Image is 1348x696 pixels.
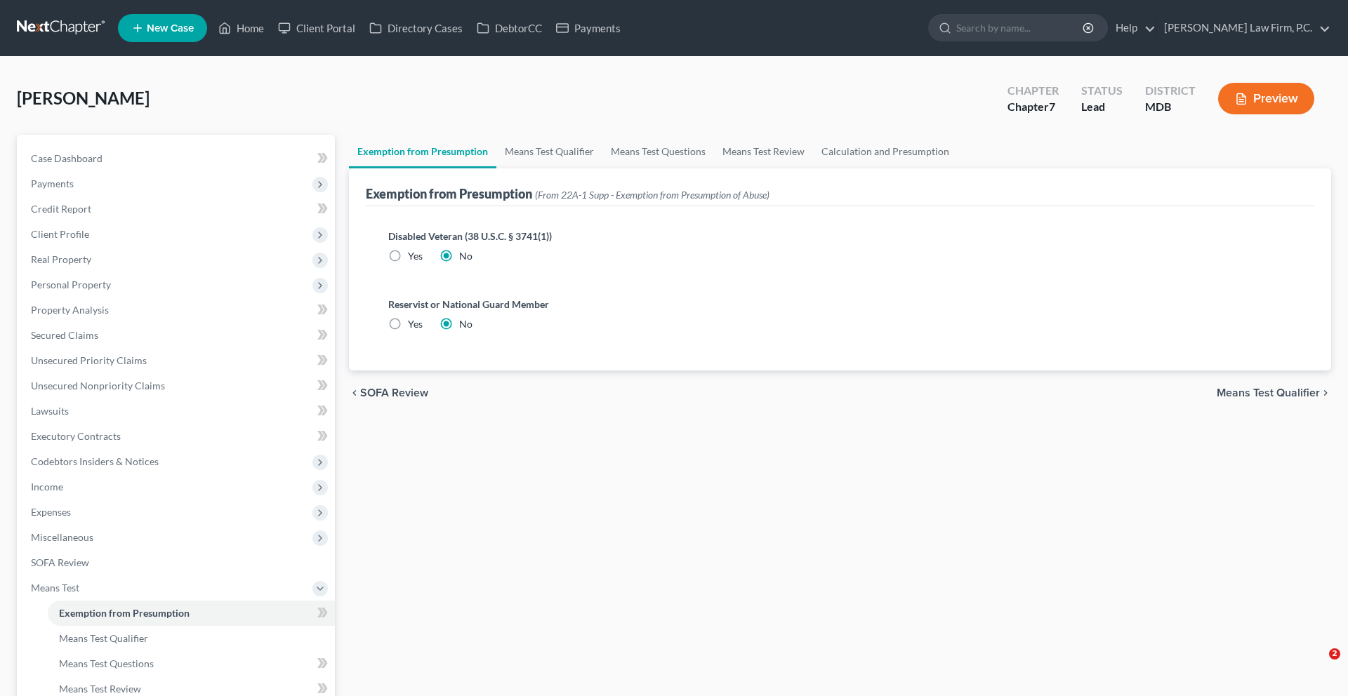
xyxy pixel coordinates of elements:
[20,424,335,449] a: Executory Contracts
[31,279,111,290] span: Personal Property
[31,405,69,417] span: Lawsuits
[20,323,335,348] a: Secured Claims
[362,15,470,41] a: Directory Cases
[31,531,93,543] span: Miscellaneous
[388,297,1292,312] label: Reservist or National Guard Member
[349,135,496,168] a: Exemption from Presumption
[813,135,958,168] a: Calculation and Presumption
[211,15,271,41] a: Home
[20,146,335,171] a: Case Dashboard
[20,550,335,575] a: SOFA Review
[1218,83,1314,114] button: Preview
[48,626,335,651] a: Means Test Qualifier
[388,229,1292,243] label: Disabled Veteran (38 U.S.C. § 3741(1))
[408,250,423,262] span: Yes
[1109,15,1156,41] a: Help
[31,152,103,164] span: Case Dashboard
[535,189,769,201] span: (From 22A-1 Supp - Exemption from Presumption of Abuse)
[1320,387,1331,399] i: chevron_right
[31,304,109,316] span: Property Analysis
[1145,99,1196,115] div: MDB
[459,250,473,262] span: No
[20,196,335,222] a: Credit Report
[271,15,362,41] a: Client Portal
[31,203,91,215] span: Credit Report
[549,15,628,41] a: Payments
[714,135,813,168] a: Means Test Review
[59,657,154,669] span: Means Test Questions
[31,430,121,442] span: Executory Contracts
[48,651,335,676] a: Means Test Questions
[1329,648,1340,660] span: 2
[20,348,335,373] a: Unsecured Priority Claims
[349,387,360,399] i: chevron_left
[59,607,190,619] span: Exemption from Presumption
[470,15,549,41] a: DebtorCC
[20,399,335,424] a: Lawsuits
[31,380,165,391] span: Unsecured Nonpriority Claims
[349,387,428,399] button: chevron_left SOFA Review
[1157,15,1330,41] a: [PERSON_NAME] Law Firm, P.C.
[31,455,159,467] span: Codebtors Insiders & Notices
[20,297,335,323] a: Property Analysis
[17,88,150,108] span: [PERSON_NAME]
[20,373,335,399] a: Unsecured Nonpriority Claims
[31,253,91,265] span: Real Property
[1007,99,1059,115] div: Chapter
[360,387,428,399] span: SOFA Review
[1217,387,1320,399] span: Means Test Qualifier
[147,23,194,34] span: New Case
[59,632,148,644] span: Means Test Qualifier
[31,556,89,568] span: SOFA Review
[956,15,1085,41] input: Search by name...
[59,683,141,695] span: Means Test Review
[1145,83,1196,99] div: District
[31,354,147,366] span: Unsecured Priority Claims
[496,135,602,168] a: Means Test Qualifier
[31,481,63,493] span: Income
[48,601,335,626] a: Exemption from Presumption
[459,318,473,330] span: No
[408,318,423,330] span: Yes
[1049,100,1055,113] span: 7
[1007,83,1059,99] div: Chapter
[602,135,714,168] a: Means Test Questions
[1081,99,1123,115] div: Lead
[31,582,79,594] span: Means Test
[1217,387,1331,399] button: Means Test Qualifier chevron_right
[31,506,71,518] span: Expenses
[1081,83,1123,99] div: Status
[31,329,98,341] span: Secured Claims
[31,178,74,189] span: Payments
[31,228,89,240] span: Client Profile
[1300,648,1334,682] iframe: Intercom live chat
[366,185,769,202] div: Exemption from Presumption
